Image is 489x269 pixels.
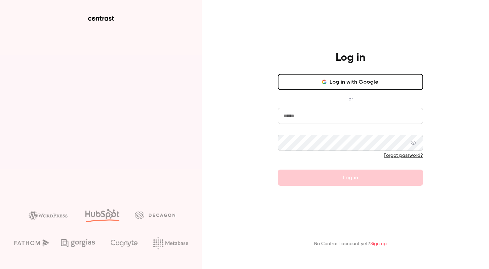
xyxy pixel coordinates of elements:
button: Log in with Google [278,74,423,90]
h4: Log in [336,51,365,64]
p: No Contrast account yet? [314,240,387,248]
a: Sign up [370,241,387,246]
span: or [345,95,356,102]
a: Forgot password? [384,153,423,158]
img: decagon [135,211,175,219]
